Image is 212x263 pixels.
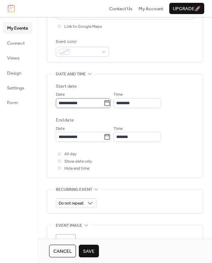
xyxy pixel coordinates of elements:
[59,199,84,207] span: Do not repeat
[3,97,32,108] a: Form
[56,38,108,45] div: Event color
[7,70,21,77] span: Design
[53,248,72,255] span: Cancel
[64,165,89,172] span: Hide end time
[7,55,19,62] span: Views
[3,82,32,93] a: Settings
[3,67,32,79] a: Design
[7,40,25,47] span: Connect
[113,125,123,132] span: Time
[3,22,32,33] a: My Events
[8,5,15,12] img: logo
[56,117,74,124] div: End date
[3,37,32,49] a: Connect
[64,23,102,30] span: Link to Google Maps
[56,71,86,78] span: Date and time
[3,52,32,63] a: Views
[56,83,77,90] div: Start date
[173,5,201,12] span: Upgrade 🚀
[79,245,99,257] button: Save
[83,248,95,255] span: Save
[49,245,76,257] button: Cancel
[139,5,163,12] a: My Account
[64,158,92,165] span: Show date only
[169,3,204,14] button: Upgrade🚀
[7,99,18,106] span: Form
[56,222,82,229] span: Event image
[56,234,76,254] div: ;
[109,5,132,12] a: Contact Us
[7,25,28,32] span: My Events
[113,91,123,98] span: Time
[56,186,92,193] span: Recurring event
[56,125,65,132] span: Date
[7,84,24,92] span: Settings
[64,151,77,158] span: All day
[56,91,65,98] span: Date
